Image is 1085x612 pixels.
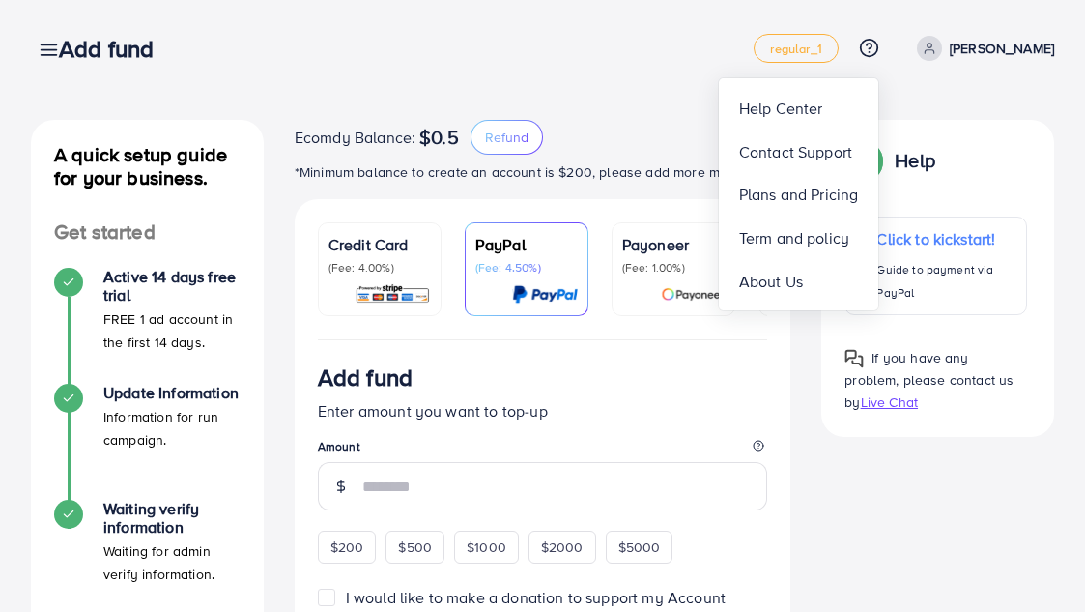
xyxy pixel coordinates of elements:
span: Live Chat [861,393,918,412]
p: PayPal [475,233,578,256]
img: Popup guide [844,349,864,368]
span: $200 [330,538,364,557]
h3: Add fund [59,35,169,63]
p: Help [895,149,935,172]
p: [PERSON_NAME] [950,37,1054,60]
span: $2000 [541,538,584,557]
p: (Fee: 1.00%) [622,260,725,276]
img: card [661,283,725,306]
p: *Minimum balance to create an account is $200, please add more money. [295,160,791,184]
p: (Fee: 4.50%) [475,260,578,276]
a: [PERSON_NAME] [909,36,1054,61]
span: $500 [398,538,432,557]
h3: Add fund [318,364,413,392]
p: (Fee: 4.00%) [328,260,431,276]
a: regular_1 [754,34,838,63]
p: Credit Card [328,233,431,256]
span: Plans and Pricing [739,183,859,206]
span: Term and policy [739,226,849,249]
span: Refund [485,128,528,147]
span: Help Center [739,97,823,120]
span: $1000 [467,538,506,557]
h4: Waiting verify information [103,500,241,537]
p: Click to kickstart! [876,227,1016,250]
h4: Get started [31,220,264,245]
li: Active 14 days free trial [31,268,264,384]
p: Guide to payment via PayPal [876,258,1016,305]
h4: Update Information [103,384,241,402]
span: If you have any problem, please contact us by [844,348,1014,412]
p: Waiting for admin verify information. [103,539,241,586]
p: Enter amount you want to top-up [318,399,768,423]
span: $5000 [618,538,661,557]
span: $0.5 [419,126,459,149]
img: card [355,283,431,306]
span: About Us [739,270,803,293]
li: Update Information [31,384,264,500]
img: card [512,283,578,306]
p: FREE 1 ad account in the first 14 days. [103,307,241,354]
legend: Amount [318,438,768,462]
span: Ecomdy Balance: [295,126,415,149]
button: Refund [471,120,543,155]
iframe: Chat [1003,525,1071,597]
p: Information for run campaign. [103,405,241,452]
span: regular_1 [770,43,821,55]
span: Contact Support [739,140,852,163]
h4: Active 14 days free trial [103,268,241,305]
h4: A quick setup guide for your business. [31,143,264,189]
p: Payoneer [622,233,725,256]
